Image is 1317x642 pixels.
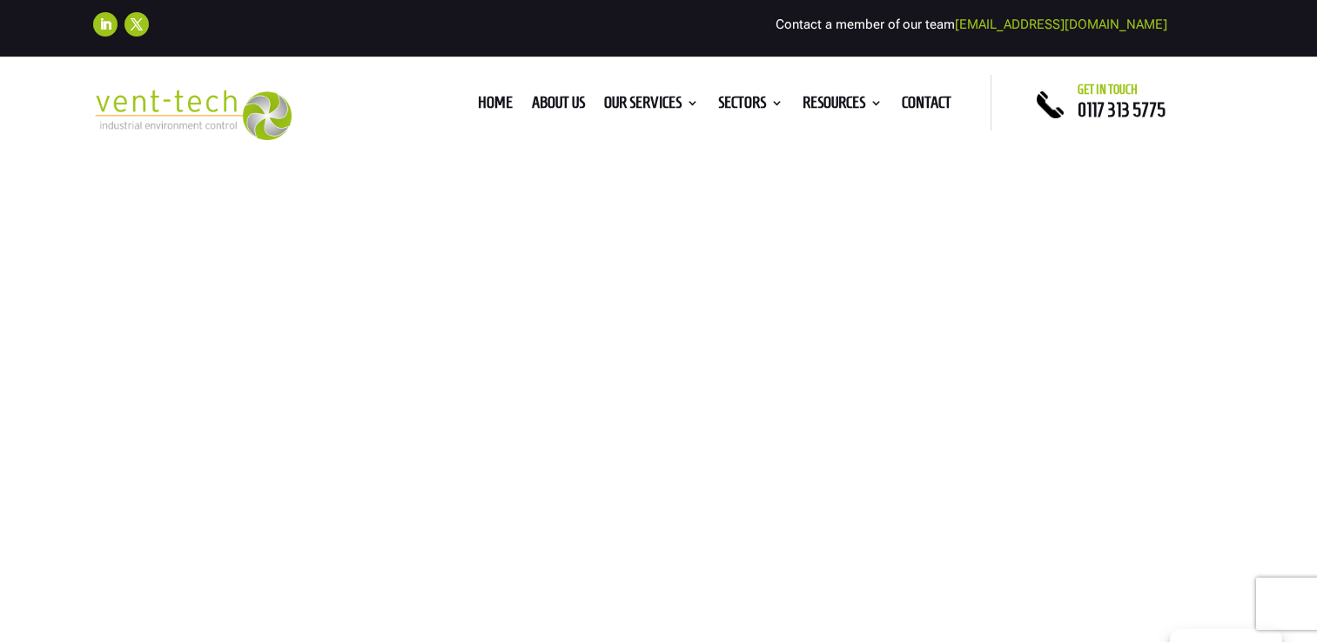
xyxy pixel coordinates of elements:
span: Contact a member of our team [776,17,1167,32]
a: Follow on LinkedIn [93,12,118,37]
a: Home [478,97,513,116]
img: 2023-09-27T08_35_16.549ZVENT-TECH---Clear-background [93,90,292,141]
a: About us [532,97,585,116]
a: Contact [902,97,951,116]
a: [EMAIL_ADDRESS][DOMAIN_NAME] [955,17,1167,32]
a: Our Services [604,97,699,116]
span: Get in touch [1078,83,1138,97]
a: 0117 313 5775 [1078,99,1166,120]
a: Sectors [718,97,783,116]
a: Resources [803,97,883,116]
a: Follow on X [124,12,149,37]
